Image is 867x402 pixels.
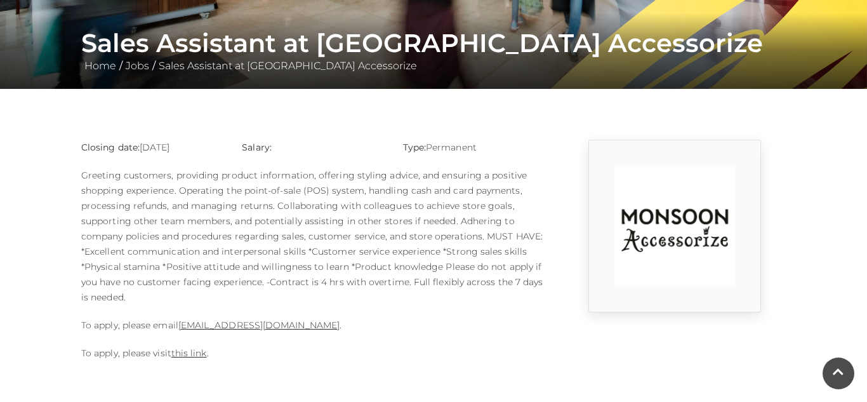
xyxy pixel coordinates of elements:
strong: Salary: [242,142,272,153]
a: [EMAIL_ADDRESS][DOMAIN_NAME] [178,319,340,331]
p: To apply, please email . [81,318,545,333]
strong: Type: [403,142,426,153]
a: Jobs [122,60,152,72]
h1: Sales Assistant at [GEOGRAPHIC_DATA] Accessorize [81,28,786,58]
a: Sales Assistant at [GEOGRAPHIC_DATA] Accessorize [156,60,420,72]
a: this link [171,347,207,359]
p: To apply, please visit . [81,345,545,361]
div: / / [72,28,795,74]
a: Home [81,60,119,72]
strong: Closing date: [81,142,140,153]
p: Greeting customers, providing product information, offering styling advice, and ensuring a positi... [81,168,545,305]
img: rtuC_1630740947_no1Y.jpg [614,166,735,286]
p: Permanent [403,140,545,155]
p: [DATE] [81,140,223,155]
